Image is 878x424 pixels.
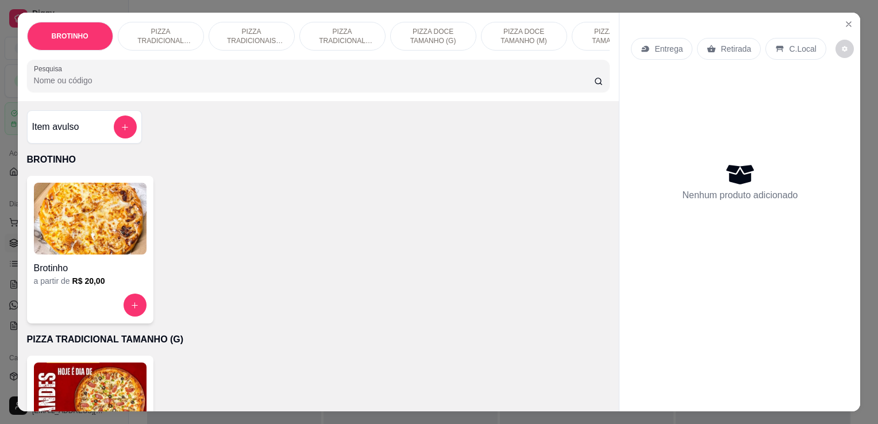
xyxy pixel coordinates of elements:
[34,64,66,74] label: Pesquisa
[32,120,79,134] h4: Item avulso
[218,27,285,45] p: PIZZA TRADICIONAIS TAMANHO (M)
[835,40,854,58] button: decrease-product-quantity
[52,32,88,41] p: BROTINHO
[789,43,816,55] p: C.Local
[27,333,610,346] p: PIZZA TRADICIONAL TAMANHO (G)
[34,275,147,287] div: a partir de
[400,27,467,45] p: PIZZA DOCE TAMANHO (G)
[124,294,147,317] button: increase-product-quantity
[34,261,147,275] h4: Brotinho
[840,15,858,33] button: Close
[27,153,610,167] p: BROTINHO
[114,115,137,138] button: add-separate-item
[682,188,798,202] p: Nenhum produto adicionado
[34,75,594,86] input: Pesquisa
[654,43,683,55] p: Entrega
[721,43,751,55] p: Retirada
[34,183,147,255] img: product-image
[128,27,194,45] p: PIZZA TRADICIONAL TAMANHO (G)
[582,27,648,45] p: PIZZA DOCE TAMANHO (P)
[491,27,557,45] p: PIZZA DOCE TAMANHO (M)
[309,27,376,45] p: PIZZA TRADICIONAL TAMANHO (P)
[72,275,105,287] h6: R$ 20,00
